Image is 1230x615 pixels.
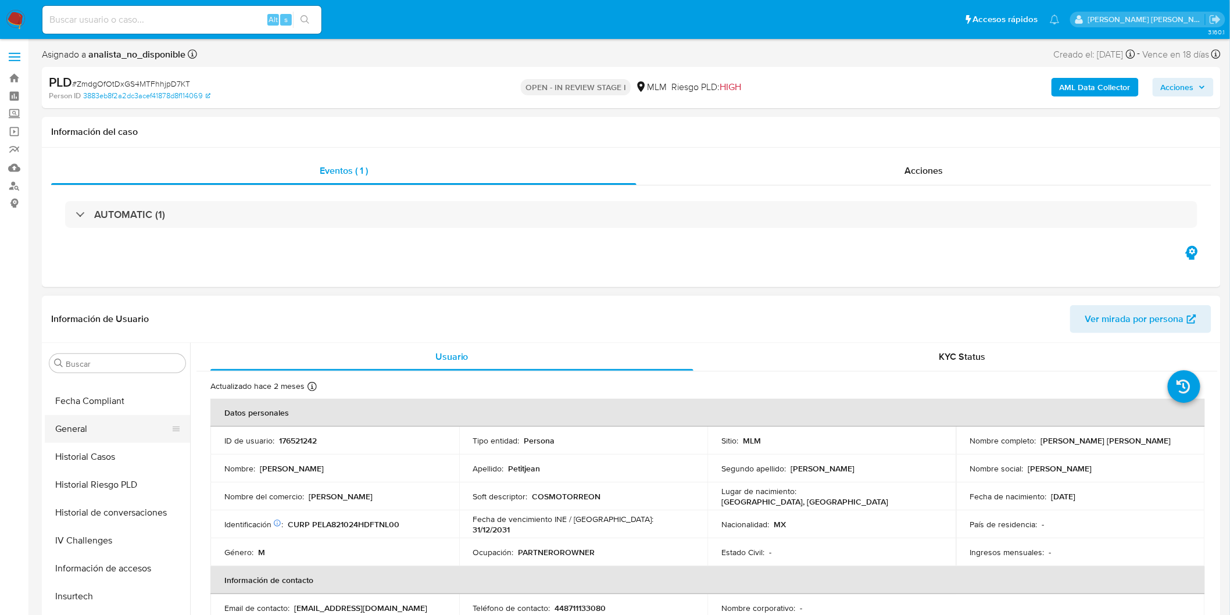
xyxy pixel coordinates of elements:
b: AML Data Collector [1060,78,1131,96]
p: - [800,603,802,613]
p: COSMOTORREON [532,491,601,502]
span: Acciones [1161,78,1194,96]
p: Nacionalidad : [721,519,769,530]
span: Usuario [435,350,469,363]
span: Riesgo PLD: [671,81,741,94]
p: [EMAIL_ADDRESS][DOMAIN_NAME] [294,603,427,613]
div: AUTOMATIC (1) [65,201,1197,228]
p: - [1042,519,1045,530]
p: Nombre : [224,463,255,474]
button: General [45,415,181,443]
button: Ver mirada por persona [1070,305,1211,333]
p: [PERSON_NAME] [1028,463,1092,474]
p: Ocupación : [473,547,514,557]
a: 3883eb8f2a2dc3acef41878d8f114069 [83,91,210,101]
p: Ingresos mensuales : [970,547,1045,557]
p: PARTNEROROWNER [519,547,595,557]
span: # ZmdgOfOtDxGS4MTFhhjpD7KT [72,78,190,90]
p: Fecha de vencimiento INE / [GEOGRAPHIC_DATA] : [473,514,654,524]
p: [GEOGRAPHIC_DATA], [GEOGRAPHIC_DATA] [721,496,888,507]
p: Identificación : [224,519,283,530]
span: Ver mirada por persona [1085,305,1184,333]
p: Nombre del comercio : [224,491,304,502]
a: Notificaciones [1050,15,1060,24]
b: analista_no_disponible [86,48,185,61]
b: PLD [49,73,72,91]
span: Eventos ( 1 ) [320,164,368,177]
p: ID de usuario : [224,435,274,446]
p: [PERSON_NAME] [309,491,373,502]
span: KYC Status [939,350,986,363]
button: Insurtech [45,582,190,610]
p: 176521242 [279,435,317,446]
p: Apellido : [473,463,504,474]
button: Buscar [54,359,63,368]
p: - [769,547,771,557]
span: Asignado a [42,48,185,61]
button: Acciones [1153,78,1214,96]
p: Tipo entidad : [473,435,520,446]
th: Datos personales [210,399,1205,427]
p: Persona [524,435,555,446]
p: Género : [224,547,253,557]
button: Historial de conversaciones [45,499,190,527]
span: Vence en 18 días [1143,48,1210,61]
p: Lugar de nacimiento : [721,486,796,496]
b: Person ID [49,91,81,101]
p: Segundo apellido : [721,463,786,474]
p: 448711133080 [555,603,606,613]
input: Buscar [66,359,181,369]
h1: Información del caso [51,126,1211,138]
p: MLM [743,435,761,446]
a: Salir [1209,13,1221,26]
p: MX [774,519,786,530]
p: Sitio : [721,435,738,446]
span: - [1138,47,1140,62]
span: s [284,14,288,25]
p: OPEN - IN REVIEW STAGE I [521,79,631,95]
h1: Información de Usuario [51,313,149,325]
p: M [258,547,265,557]
button: IV Challenges [45,527,190,555]
p: [DATE] [1052,491,1076,502]
span: Accesos rápidos [973,13,1038,26]
p: Nombre corporativo : [721,603,795,613]
p: Petitjean [509,463,541,474]
p: 31/12/2031 [473,524,510,535]
p: Nombre completo : [970,435,1036,446]
p: Email de contacto : [224,603,289,613]
p: [PERSON_NAME] [791,463,854,474]
p: elena.palomino@mercadolibre.com.mx [1088,14,1206,25]
p: Actualizado hace 2 meses [210,381,305,392]
button: search-icon [293,12,317,28]
input: Buscar usuario o caso... [42,12,321,27]
p: Fecha de nacimiento : [970,491,1047,502]
div: Creado el: [DATE] [1054,47,1135,62]
button: AML Data Collector [1052,78,1139,96]
span: Acciones [904,164,943,177]
p: Nombre social : [970,463,1024,474]
p: Estado Civil : [721,547,764,557]
h3: AUTOMATIC (1) [94,208,165,221]
span: Alt [269,14,278,25]
button: Información de accesos [45,555,190,582]
span: HIGH [720,80,741,94]
button: Fecha Compliant [45,387,190,415]
p: Teléfono de contacto : [473,603,550,613]
p: CURP PELA821024HDFTNL00 [288,519,399,530]
button: Historial Casos [45,443,190,471]
button: Historial Riesgo PLD [45,471,190,499]
p: - [1049,547,1052,557]
th: Información de contacto [210,566,1205,594]
p: [PERSON_NAME] [PERSON_NAME] [1041,435,1171,446]
p: Soft descriptor : [473,491,528,502]
p: País de residencia : [970,519,1038,530]
div: MLM [635,81,667,94]
p: [PERSON_NAME] [260,463,324,474]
